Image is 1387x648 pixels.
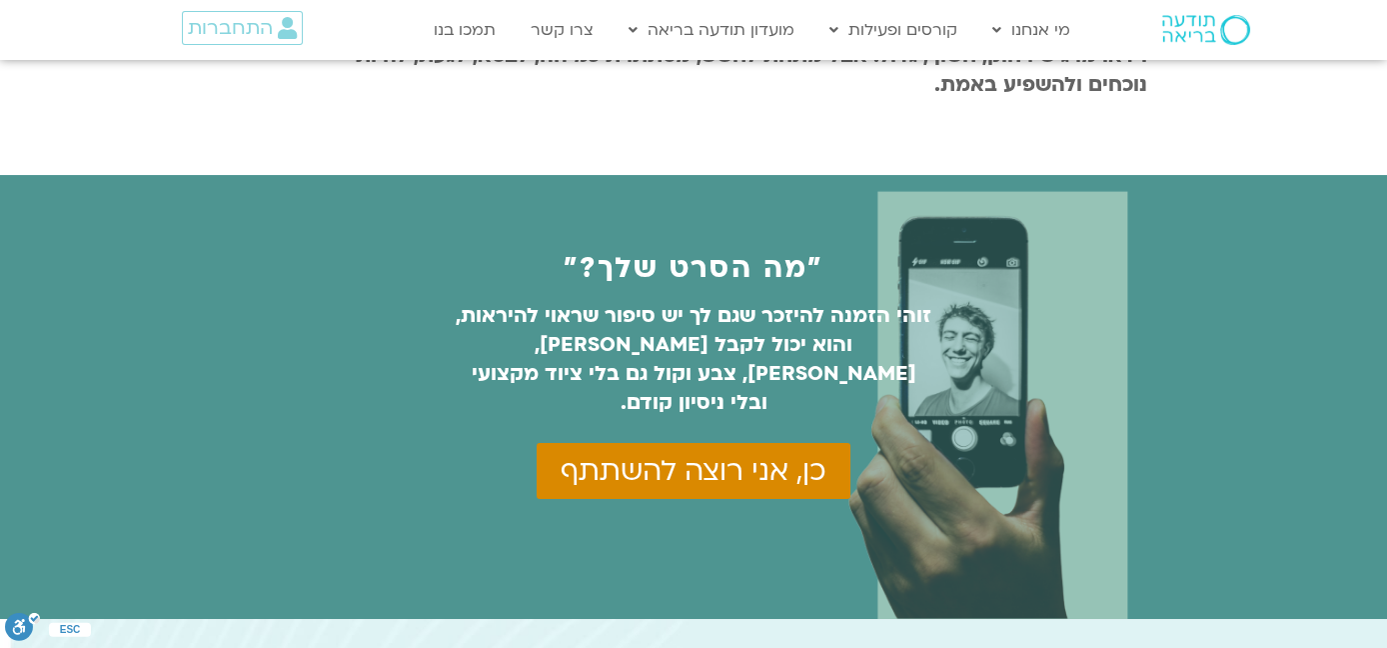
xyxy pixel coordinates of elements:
a: תמכו בנו [424,11,506,49]
div: "מה הסרט שלך?" [454,255,933,281]
a: מי אנחנו [982,11,1080,49]
a: קורסים ופעילות [819,11,967,49]
img: תודעה בריאה [1162,15,1250,45]
a: התחברות [182,11,303,45]
span: התחברות [188,17,273,39]
p: זוהי הזמנה להיזכר שגם לך יש סיפור שראוי להיראות, והוא יכול לקבל [PERSON_NAME], [PERSON_NAME], צבע... [454,301,933,417]
a: כן, אני רוצה להשתתף [537,443,850,499]
a: צרו קשר [521,11,604,49]
a: מועדון תודעה בריאה [619,11,804,49]
span: כן, אני רוצה להשתתף [561,455,826,487]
